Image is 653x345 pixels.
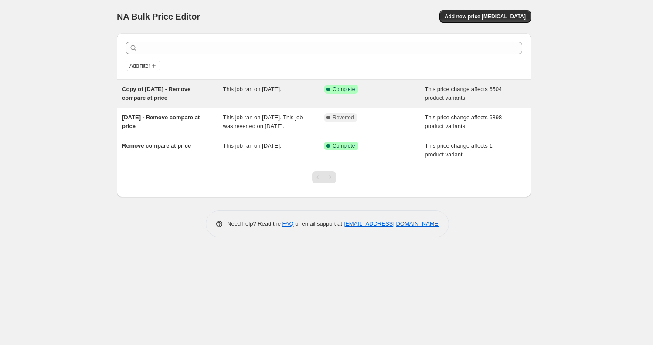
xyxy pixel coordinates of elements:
[126,61,160,71] button: Add filter
[333,86,355,93] span: Complete
[227,220,282,227] span: Need help? Read the
[312,171,336,183] nav: Pagination
[223,86,282,92] span: This job ran on [DATE].
[117,12,200,21] span: NA Bulk Price Editor
[333,142,355,149] span: Complete
[425,114,502,129] span: This price change affects 6898 product variants.
[294,220,344,227] span: or email support at
[223,114,303,129] span: This job ran on [DATE]. This job was reverted on [DATE].
[425,142,493,158] span: This price change affects 1 product variant.
[122,142,191,149] span: Remove compare at price
[129,62,150,69] span: Add filter
[439,10,531,23] button: Add new price [MEDICAL_DATA]
[122,114,200,129] span: [DATE] - Remove compare at price
[425,86,502,101] span: This price change affects 6504 product variants.
[282,220,294,227] a: FAQ
[344,220,440,227] a: [EMAIL_ADDRESS][DOMAIN_NAME]
[333,114,354,121] span: Reverted
[223,142,282,149] span: This job ran on [DATE].
[445,13,526,20] span: Add new price [MEDICAL_DATA]
[122,86,190,101] span: Copy of [DATE] - Remove compare at price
